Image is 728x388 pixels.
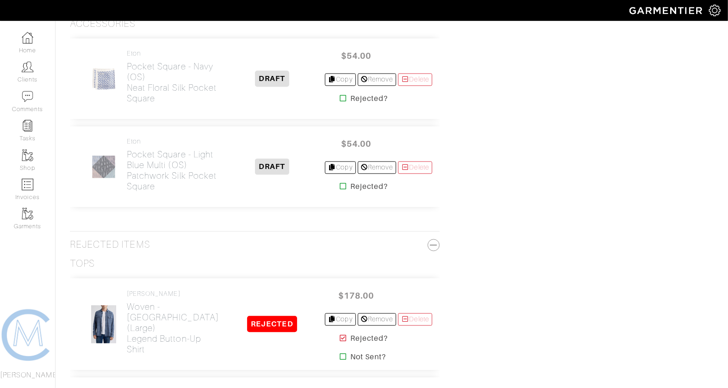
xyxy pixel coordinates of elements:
[22,91,33,102] img: comment-icon-a0a6a9ef722e966f86d9cbdc48e553b5cf19dbc54f86b18d962a5391bc8f6eb6.png
[398,73,432,86] a: Delete
[625,2,709,19] img: garmentier-logo-header-white-b43fb05a5012e4ada735d5af1a66efaba907eab6374d6393d1fbf88cb4ef424d.png
[127,50,220,57] h4: Eton
[70,18,136,30] h3: Accessories
[70,239,440,250] h3: Rejected Items
[127,138,220,145] h4: Eton
[709,5,721,16] img: gear-icon-white-bd11855cb880d31180b6d7d6211b90ccbf57a29d726f0c71d8c61bd08dd39cc2.png
[350,181,388,192] strong: Rejected?
[329,134,384,154] span: $54.00
[325,313,356,325] a: Copy
[358,161,396,174] a: Remove
[22,61,33,73] img: clients-icon-6bae9207a08558b7cb47a8932f037763ab4055f8c8b6bfacd5dc20c3e0201464.png
[22,208,33,219] img: garments-icon-b7da505a4dc4fd61783c78ac3ca0ef83fa9d6f193b1c9dc38574b1d14d53ca28.png
[91,147,116,186] img: ag7Pg6XhVSXsebTa8SJWoC26
[329,46,384,66] span: $54.00
[247,316,297,332] span: REJECTED
[127,290,220,355] a: [PERSON_NAME] Woven - [GEOGRAPHIC_DATA] (Large)Legend Button-Up Shirt
[127,138,220,192] a: Eton Pocket Square - Light Blue Multi (OS)Patchwork Silk Pocket Square
[91,305,117,344] img: A8USTDLGD1v2qCkazeQU1fSN
[91,59,116,98] img: bxyZc1FmdEi3AvWXcHMhzgfj
[127,301,220,355] h2: Woven - [GEOGRAPHIC_DATA] (Large) Legend Button-Up Shirt
[22,120,33,131] img: reminder-icon-8004d30b9f0a5d33ae49ab947aed9ed385cf756f9e5892f1edd6e32f2345188e.png
[127,149,220,192] h2: Pocket Square - Light Blue Multi (OS) Patchwork Silk Pocket Square
[22,150,33,161] img: garments-icon-b7da505a4dc4fd61783c78ac3ca0ef83fa9d6f193b1c9dc38574b1d14d53ca28.png
[325,73,356,86] a: Copy
[350,351,386,363] strong: Not Sent?
[329,286,384,306] span: $178.00
[127,50,220,104] a: Eton Pocket Square - Navy (OS)Neat Floral Silk Pocket Square
[325,161,356,174] a: Copy
[350,333,388,344] strong: Rejected?
[398,313,432,325] a: Delete
[255,158,289,175] span: DRAFT
[398,161,432,174] a: Delete
[255,70,289,87] span: DRAFT
[358,313,396,325] a: Remove
[350,93,388,104] strong: Rejected?
[22,32,33,44] img: dashboard-icon-dbcd8f5a0b271acd01030246c82b418ddd0df26cd7fceb0bd07c9910d44c42f6.png
[358,73,396,86] a: Remove
[127,61,220,104] h2: Pocket Square - Navy (OS) Neat Floral Silk Pocket Square
[70,258,95,269] h3: Tops
[127,290,220,298] h4: [PERSON_NAME]
[22,179,33,190] img: orders-icon-0abe47150d42831381b5fb84f609e132dff9fe21cb692f30cb5eec754e2cba89.png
